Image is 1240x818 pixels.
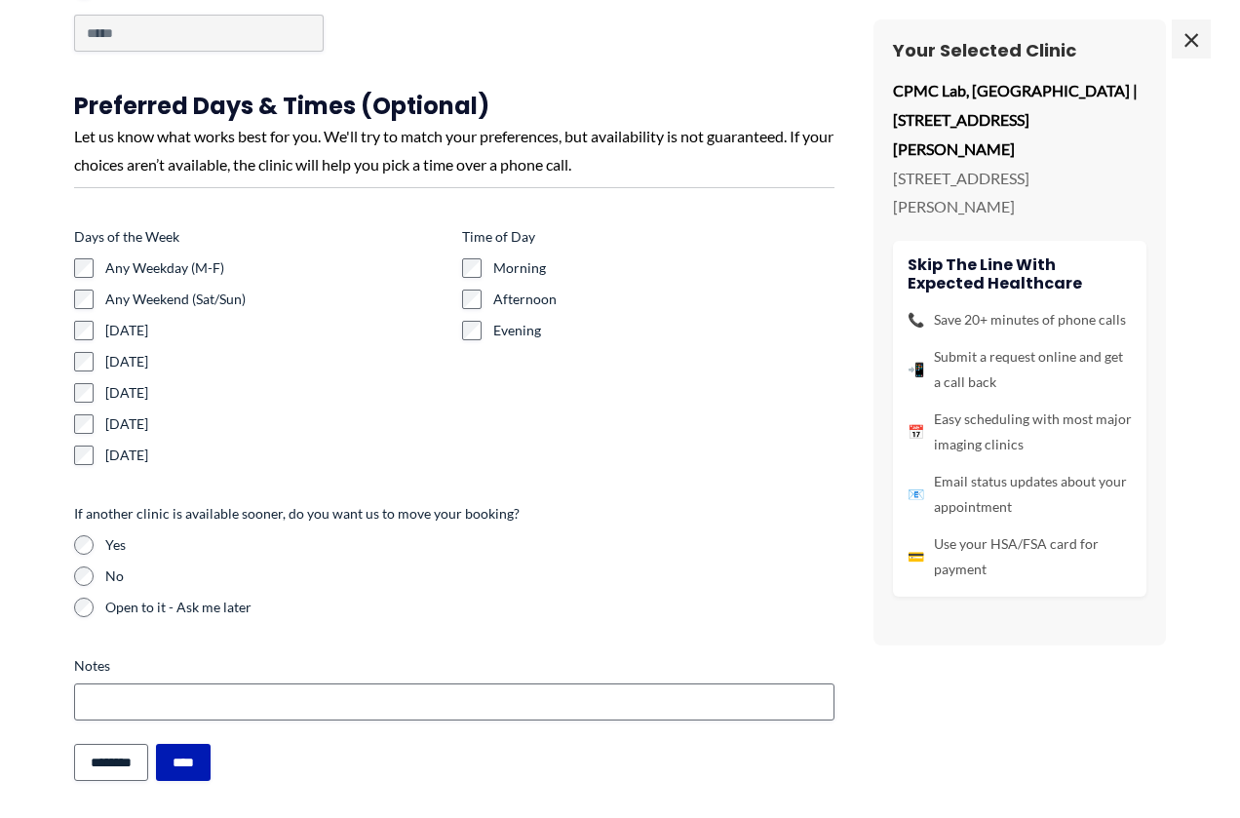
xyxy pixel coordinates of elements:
label: Any Weekday (M-F) [105,258,446,278]
label: Open to it - Ask me later [105,598,834,617]
legend: Time of Day [462,227,535,247]
label: [DATE] [105,321,446,340]
span: 💳 [908,544,924,569]
label: [DATE] [105,383,446,403]
label: Afternoon [493,290,834,309]
div: Let us know what works best for you. We'll try to match your preferences, but availability is not... [74,122,834,179]
legend: If another clinic is available sooner, do you want us to move your booking? [74,504,520,524]
p: [STREET_ADDRESS][PERSON_NAME] [893,164,1146,221]
label: Any Weekend (Sat/Sun) [105,290,446,309]
span: 📧 [908,482,924,507]
label: No [105,566,834,586]
span: 📅 [908,419,924,445]
li: Save 20+ minutes of phone calls [908,307,1132,332]
span: × [1172,19,1211,58]
span: 📲 [908,357,924,382]
legend: Days of the Week [74,227,179,247]
li: Submit a request online and get a call back [908,344,1132,395]
label: [DATE] [105,446,446,465]
li: Use your HSA/FSA card for payment [908,531,1132,582]
input: Other Choice, please specify [74,15,324,52]
label: [DATE] [105,352,446,371]
span: 📞 [908,307,924,332]
label: [DATE] [105,414,446,434]
label: Morning [493,258,834,278]
li: Email status updates about your appointment [908,469,1132,520]
p: CPMC Lab, [GEOGRAPHIC_DATA] | [STREET_ADDRESS][PERSON_NAME] [893,76,1146,163]
h3: Preferred Days & Times (Optional) [74,91,834,121]
label: Evening [493,321,834,340]
label: Notes [74,656,834,676]
h3: Your Selected Clinic [893,39,1146,61]
h4: Skip the line with Expected Healthcare [908,255,1132,292]
label: Yes [105,535,834,555]
li: Easy scheduling with most major imaging clinics [908,407,1132,457]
